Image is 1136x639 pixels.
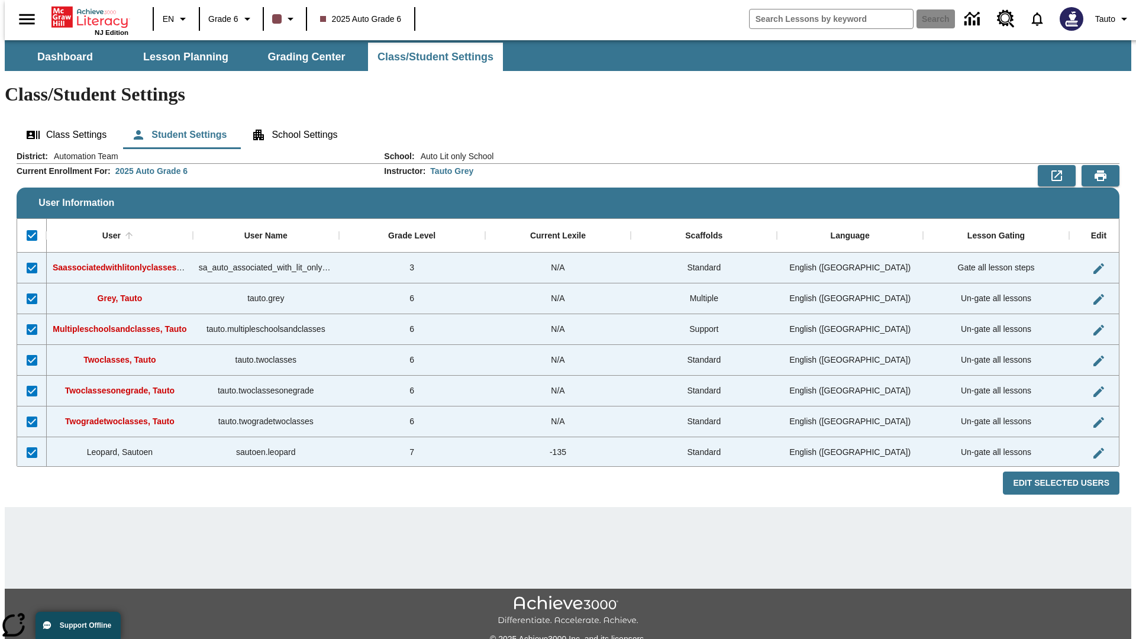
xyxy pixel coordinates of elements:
[685,231,722,241] div: Scaffolds
[247,43,366,71] button: Grading Center
[35,612,121,639] button: Support Offline
[193,314,339,345] div: tauto.multipleschoolsandclasses
[193,437,339,468] div: sautoen.leopard
[1095,13,1115,25] span: Tauto
[51,4,128,36] div: Home
[777,437,923,468] div: English (US)
[750,9,913,28] input: search field
[193,253,339,283] div: sa_auto_associated_with_lit_only_classes
[1022,4,1053,34] a: Notifications
[384,166,425,176] h2: Instructor :
[430,165,473,177] div: Tauto Grey
[204,8,259,30] button: Grade: Grade 6, Select a grade
[339,253,485,283] div: 3
[37,50,93,64] span: Dashboard
[957,3,990,35] a: Data Center
[193,406,339,437] div: tauto.twogradetwoclasses
[38,198,114,208] span: User Information
[208,13,238,25] span: Grade 6
[377,50,493,64] span: Class/Student Settings
[485,437,631,468] div: -135
[83,355,156,364] span: Twoclasses, Tauto
[485,283,631,314] div: N/A
[1060,7,1083,31] img: Avatar
[777,345,923,376] div: English (US)
[339,345,485,376] div: 6
[1053,4,1090,34] button: Select a new avatar
[485,314,631,345] div: N/A
[193,283,339,314] div: tauto.grey
[1087,411,1111,434] button: Edit User
[831,231,870,241] div: Language
[65,386,175,395] span: Twoclassesonegrade, Tauto
[777,314,923,345] div: English (US)
[163,13,174,25] span: EN
[631,314,777,345] div: Support
[339,283,485,314] div: 6
[1087,288,1111,311] button: Edit User
[1003,472,1119,495] button: Edit Selected Users
[339,406,485,437] div: 6
[631,253,777,283] div: Standard
[17,121,116,149] button: Class Settings
[17,151,48,162] h2: District :
[777,376,923,406] div: English (US)
[53,324,186,334] span: Multipleschoolsandclasses, Tauto
[777,253,923,283] div: English (US)
[388,231,435,241] div: Grade Level
[60,621,111,630] span: Support Offline
[53,263,305,272] span: Saassociatedwithlitonlyclasses, Saassociatedwithlitonlyclasses
[631,406,777,437] div: Standard
[631,345,777,376] div: Standard
[1090,8,1136,30] button: Profile/Settings
[157,8,195,30] button: Language: EN, Select a language
[1082,165,1119,186] button: Print Preview
[923,376,1069,406] div: Un-gate all lessons
[777,283,923,314] div: English (US)
[320,13,402,25] span: 2025 Auto Grade 6
[368,43,503,71] button: Class/Student Settings
[923,314,1069,345] div: Un-gate all lessons
[95,29,128,36] span: NJ Edition
[242,121,347,149] button: School Settings
[1038,165,1076,186] button: Export to CSV
[5,40,1131,71] div: SubNavbar
[267,50,345,64] span: Grading Center
[923,406,1069,437] div: Un-gate all lessons
[485,253,631,283] div: N/A
[1087,318,1111,342] button: Edit User
[631,283,777,314] div: Multiple
[485,345,631,376] div: N/A
[98,293,143,303] span: Grey, Tauto
[1087,441,1111,465] button: Edit User
[415,150,494,162] span: Auto Lit only School
[115,165,188,177] div: 2025 Auto Grade 6
[339,437,485,468] div: 7
[485,376,631,406] div: N/A
[5,43,504,71] div: SubNavbar
[51,5,128,29] a: Home
[339,314,485,345] div: 6
[923,345,1069,376] div: Un-gate all lessons
[923,283,1069,314] div: Un-gate all lessons
[530,231,586,241] div: Current Lexile
[102,231,121,241] div: User
[384,151,414,162] h2: School :
[1087,257,1111,280] button: Edit User
[1087,380,1111,404] button: Edit User
[485,406,631,437] div: N/A
[967,231,1025,241] div: Lesson Gating
[17,121,1119,149] div: Class/Student Settings
[267,8,302,30] button: Class color is dark brown. Change class color
[48,150,118,162] span: Automation Team
[65,417,175,426] span: Twogradetwoclasses, Tauto
[193,345,339,376] div: tauto.twoclasses
[631,376,777,406] div: Standard
[127,43,245,71] button: Lesson Planning
[193,376,339,406] div: tauto.twoclassesonegrade
[777,406,923,437] div: English (US)
[923,253,1069,283] div: Gate all lesson steps
[631,437,777,468] div: Standard
[990,3,1022,35] a: Resource Center, Will open in new tab
[143,50,228,64] span: Lesson Planning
